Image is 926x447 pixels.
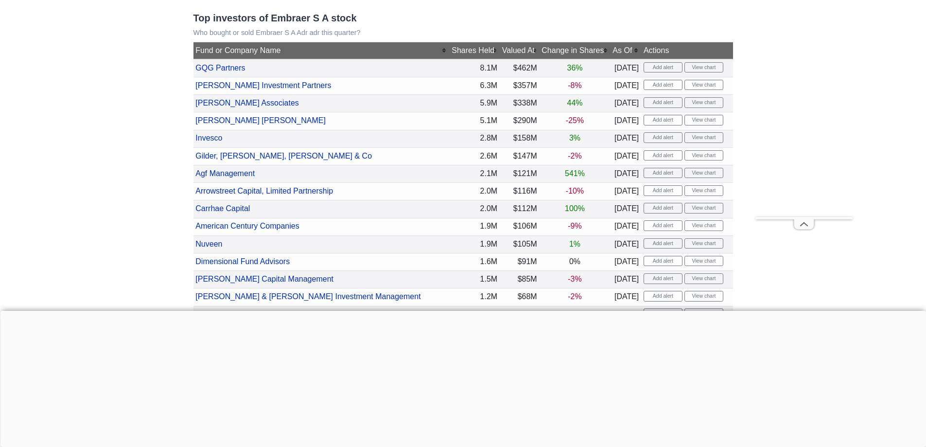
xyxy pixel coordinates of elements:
div: Actions [644,45,731,56]
td: [DATE] [611,288,642,306]
span: 23% [567,310,582,318]
div: Shares Held [452,45,497,56]
th: Actions: No sort applied, sorting is disabled [641,42,733,59]
td: [DATE] [611,77,642,94]
button: Add alert [644,132,682,143]
a: Nuveen [195,240,222,248]
td: $147M [500,147,540,165]
div: As Of [612,45,639,56]
a: View chart [684,168,723,179]
td: $68M [500,288,540,306]
td: $105M [500,235,540,253]
a: View chart [684,256,723,267]
a: [PERSON_NAME] & [PERSON_NAME] Investment Management [195,292,420,301]
button: Add alert [644,62,682,73]
span: -2% [568,292,581,301]
a: View chart [684,308,723,319]
td: [DATE] [611,183,642,200]
span: 100% [565,204,585,213]
span: -9% [568,222,581,230]
button: Add alert [644,203,682,214]
button: Add alert [644,80,682,90]
button: Add alert [644,220,682,231]
td: 2.0M [449,200,500,218]
td: 1.2M [449,288,500,306]
th: Change in Shares: No sort applied, activate to apply an ascending sort [540,42,611,59]
td: 5.9M [449,95,500,112]
div: Valued At [502,45,537,56]
span: -8% [568,81,581,89]
td: 1.9M [449,218,500,235]
td: $116M [500,183,540,200]
td: $357M [500,77,540,94]
span: -25% [566,116,584,125]
td: [DATE] [611,165,642,183]
td: 1.6M [449,253,500,271]
a: View chart [684,115,723,125]
span: 36% [567,64,582,72]
h3: Top investors of Embraer S A stock [193,12,733,24]
span: -3% [568,275,581,283]
th: Shares Held: No sort applied, activate to apply an ascending sort [449,42,500,59]
td: $106M [500,218,540,235]
td: 8.1M [449,59,500,77]
td: 1.2M [449,306,500,323]
a: View chart [684,203,723,214]
td: [DATE] [611,130,642,147]
a: GQG Partners [195,64,245,72]
a: View chart [684,150,723,161]
td: $158M [500,130,540,147]
iframe: Advertisement [73,22,171,314]
a: American Century Companies [195,222,299,230]
iframe: Advertisement [755,22,853,217]
button: Add alert [644,168,682,179]
a: Carrhae Capital [195,204,250,213]
td: $338M [500,95,540,112]
a: View chart [684,80,723,90]
a: [PERSON_NAME] Capital Management [195,275,333,283]
button: Add alert [644,185,682,196]
button: Add alert [644,97,682,108]
td: [DATE] [611,147,642,165]
td: $112M [500,200,540,218]
a: [PERSON_NAME] Associates [195,99,299,107]
button: Add alert [644,256,682,267]
span: 3% [569,134,580,142]
td: $462M [500,59,540,77]
a: View chart [684,220,723,231]
td: [DATE] [611,95,642,112]
td: 5.1M [449,112,500,130]
td: 1.5M [449,271,500,288]
a: View chart [684,185,723,196]
div: Change in Shares [542,45,608,56]
td: [DATE] [611,306,642,323]
a: Arrowstreet Capital, Limited Partnership [195,187,333,195]
td: 2.1M [449,165,500,183]
a: View chart [684,62,723,73]
a: Invesco [195,134,222,142]
td: 2.0M [449,183,500,200]
td: [DATE] [611,235,642,253]
p: Who bought or sold Embraer S A Adr adr this quarter? [193,29,733,37]
a: Dimensional Fund Advisors [195,257,290,266]
td: $85M [500,271,540,288]
td: $67M [500,306,540,323]
div: Fund or Company Name [195,45,447,56]
a: Gilder, [PERSON_NAME], [PERSON_NAME] & Co [195,152,372,160]
a: View chart [684,132,723,143]
a: [PERSON_NAME] Investment Partners [195,81,331,89]
th: As Of: No sort applied, activate to apply an ascending sort [611,42,642,59]
a: [PERSON_NAME] [PERSON_NAME] [195,116,326,125]
td: 2.6M [449,147,500,165]
span: -2% [568,152,581,160]
th: Fund or Company Name: No sort applied, activate to apply an ascending sort [193,42,450,59]
button: Add alert [644,238,682,249]
a: View chart [684,291,723,302]
span: 1% [569,240,580,248]
td: $91M [500,253,540,271]
a: View chart [684,97,723,108]
a: View chart [684,238,723,249]
td: $121M [500,165,540,183]
td: [DATE] [611,271,642,288]
td: [DATE] [611,200,642,218]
